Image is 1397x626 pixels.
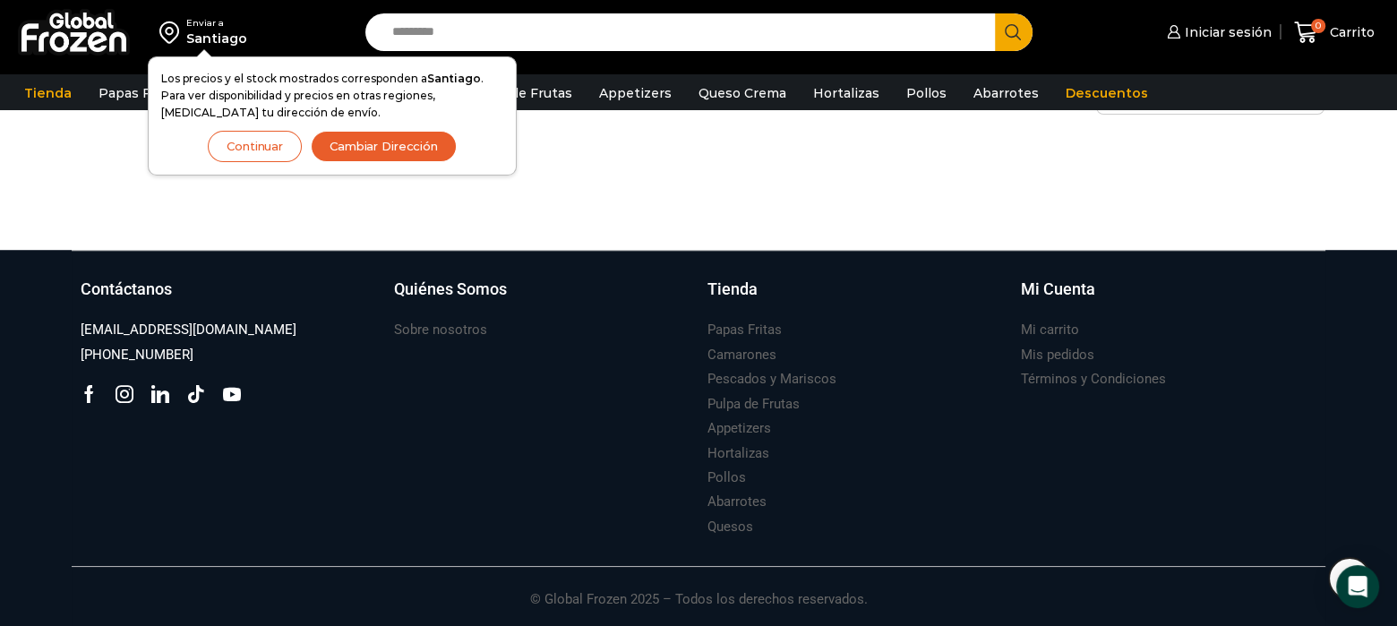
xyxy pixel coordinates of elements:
[1290,12,1379,54] a: 0 Carrito
[707,490,767,514] a: Abarrotes
[1325,23,1375,41] span: Carrito
[186,30,247,47] div: Santiago
[690,76,795,110] a: Queso Crema
[707,468,746,487] h3: Pollos
[186,17,247,30] div: Enviar a
[707,466,746,490] a: Pollos
[1021,343,1094,367] a: Mis pedidos
[1162,14,1272,50] a: Iniciar sesión
[90,76,189,110] a: Papas Fritas
[590,76,681,110] a: Appetizers
[1021,318,1079,342] a: Mi carrito
[1021,278,1095,301] h3: Mi Cuenta
[1336,565,1379,608] div: Open Intercom Messenger
[707,392,800,416] a: Pulpa de Frutas
[15,76,81,110] a: Tienda
[81,321,296,339] h3: [EMAIL_ADDRESS][DOMAIN_NAME]
[707,318,782,342] a: Papas Fritas
[995,13,1033,51] button: Search button
[707,346,776,364] h3: Camarones
[707,515,753,539] a: Quesos
[427,72,481,85] strong: Santiago
[707,343,776,367] a: Camarones
[1021,370,1166,389] h3: Términos y Condiciones
[72,567,1325,610] p: © Global Frozen 2025 – Todos los derechos reservados.
[81,318,296,342] a: [EMAIL_ADDRESS][DOMAIN_NAME]
[1057,76,1157,110] a: Descuentos
[707,367,836,391] a: Pescados y Mariscos
[81,346,193,364] h3: [PHONE_NUMBER]
[81,278,376,319] a: Contáctanos
[707,493,767,511] h3: Abarrotes
[394,321,487,339] h3: Sobre nosotros
[394,318,487,342] a: Sobre nosotros
[81,343,193,367] a: [PHONE_NUMBER]
[707,370,836,389] h3: Pescados y Mariscos
[707,278,1003,319] a: Tienda
[311,131,457,162] button: Cambiar Dirección
[1180,23,1272,41] span: Iniciar sesión
[804,76,888,110] a: Hortalizas
[964,76,1048,110] a: Abarrotes
[707,416,771,441] a: Appetizers
[1311,19,1325,33] span: 0
[707,395,800,414] h3: Pulpa de Frutas
[1021,367,1166,391] a: Términos y Condiciones
[707,278,758,301] h3: Tienda
[707,444,769,463] h3: Hortalizas
[159,17,186,47] img: address-field-icon.svg
[707,321,782,339] h3: Papas Fritas
[208,131,302,162] button: Continuar
[897,76,956,110] a: Pollos
[707,442,769,466] a: Hortalizas
[394,278,690,319] a: Quiénes Somos
[394,278,507,301] h3: Quiénes Somos
[707,419,771,438] h3: Appetizers
[707,518,753,536] h3: Quesos
[81,278,172,301] h3: Contáctanos
[1021,321,1079,339] h3: Mi carrito
[161,70,503,122] p: Los precios y el stock mostrados corresponden a . Para ver disponibilidad y precios en otras regi...
[1021,346,1094,364] h3: Mis pedidos
[1021,278,1316,319] a: Mi Cuenta
[460,76,581,110] a: Pulpa de Frutas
